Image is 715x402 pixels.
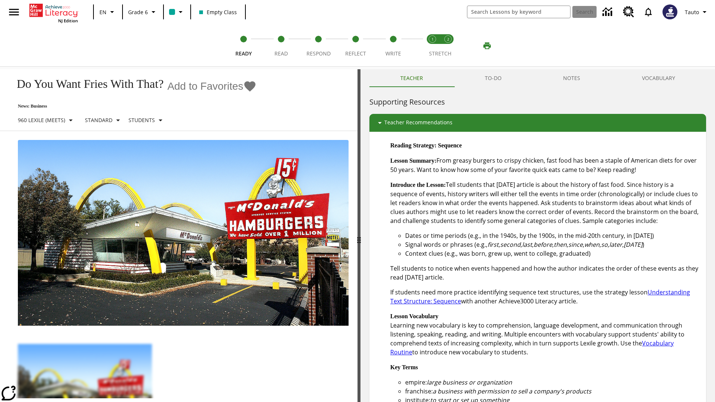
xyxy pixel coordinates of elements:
[128,116,155,124] p: Students
[611,69,706,87] button: VOCABULARY
[385,50,401,57] span: Write
[390,182,446,188] strong: Introduce the Lesson:
[360,69,715,402] div: activity
[167,80,257,93] button: Add to Favorites - Do You Want Fries With That?
[429,50,451,57] span: STRETCH
[3,1,25,23] button: Open side menu
[390,288,700,306] p: If students need more practice identifying sequence text structures, use the strategy lesson with...
[390,180,700,225] p: Tell students that [DATE] article is about the history of fast food. Since history is a sequence ...
[475,39,499,52] button: Print
[15,114,78,127] button: Select Lexile, 960 Lexile (Meets)
[9,77,163,91] h1: Do You Want Fries With That?
[405,249,700,258] li: Context clues (e.g., was born, grew up, went to college, graduated)
[82,114,125,127] button: Scaffolds, Standard
[384,118,452,127] p: Teacher Recommendations
[467,6,570,18] input: search field
[658,2,682,22] button: Select a new avatar
[609,240,622,249] em: later
[369,69,706,87] div: Instructional Panel Tabs
[96,5,120,19] button: Language: EN, Select a language
[639,2,658,22] a: Notifications
[487,240,499,249] em: first
[369,114,706,132] div: Teacher Recommendations
[99,8,107,16] span: EN
[29,2,78,23] div: Home
[390,313,438,319] strong: Lesson Vocabulary
[128,8,148,16] span: Grade 6
[619,2,639,22] a: Resource Center, Will open in new tab
[9,103,257,109] p: News: Business
[357,69,360,402] div: Press Enter or Spacebar and then press right and left arrow keys to move the slider
[584,240,600,249] em: when
[447,37,449,42] text: 2
[422,25,443,66] button: Stretch Read step 1 of 2
[306,50,331,57] span: Respond
[274,50,288,57] span: Read
[297,25,340,66] button: Respond step 3 of 5
[58,18,78,23] span: NJ Edition
[199,8,237,16] span: Empty Class
[427,378,512,386] em: large business or organization
[405,240,700,249] li: Signal words or phrases (e.g., , , , , , , , , , )
[685,8,699,16] span: Tauto
[334,25,377,66] button: Reflect step 4 of 5
[369,69,454,87] button: Teacher
[454,69,533,87] button: TO-DO
[166,5,188,19] button: Class color is teal. Change class color
[662,4,677,19] img: Avatar
[372,25,415,66] button: Write step 5 of 5
[433,387,591,395] em: a business with permission to sell a company's products
[369,96,706,108] h6: Supporting Resources
[682,5,712,19] button: Profile/Settings
[222,25,265,66] button: Ready step 1 of 5
[167,80,243,92] span: Add to Favorites
[345,50,366,57] span: Reflect
[438,142,462,149] strong: Sequence
[390,364,418,370] strong: Key Terms
[390,312,700,357] p: Learning new vocabulary is key to comprehension, language development, and communication through ...
[432,37,433,42] text: 1
[18,140,349,326] img: One of the first McDonald's stores, with the iconic red sign and golden arches.
[405,387,700,396] li: franchise:
[624,240,642,249] em: [DATE]
[405,231,700,240] li: Dates or time periods (e.g., in the 1940s, by the 1900s, in the mid-20th century, in [DATE])
[125,114,168,127] button: Select Student
[405,378,700,387] li: empire:
[390,142,436,149] strong: Reading Strategy:
[533,69,611,87] button: NOTES
[598,2,619,22] a: Data Center
[235,50,252,57] span: Ready
[534,240,552,249] em: before
[18,116,65,124] p: 960 Lexile (Meets)
[437,25,459,66] button: Stretch Respond step 2 of 2
[259,25,302,66] button: Read step 2 of 5
[500,240,521,249] em: second
[390,157,436,164] strong: Lesson Summary:
[85,116,112,124] p: Standard
[568,240,583,249] em: since
[390,264,700,282] p: Tell students to notice when events happened and how the author indicates the order of these even...
[554,240,567,249] em: then
[601,240,608,249] em: so
[522,240,532,249] em: last
[390,156,700,174] p: From greasy burgers to crispy chicken, fast food has been a staple of American diets for over 50 ...
[125,5,161,19] button: Grade: Grade 6, Select a grade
